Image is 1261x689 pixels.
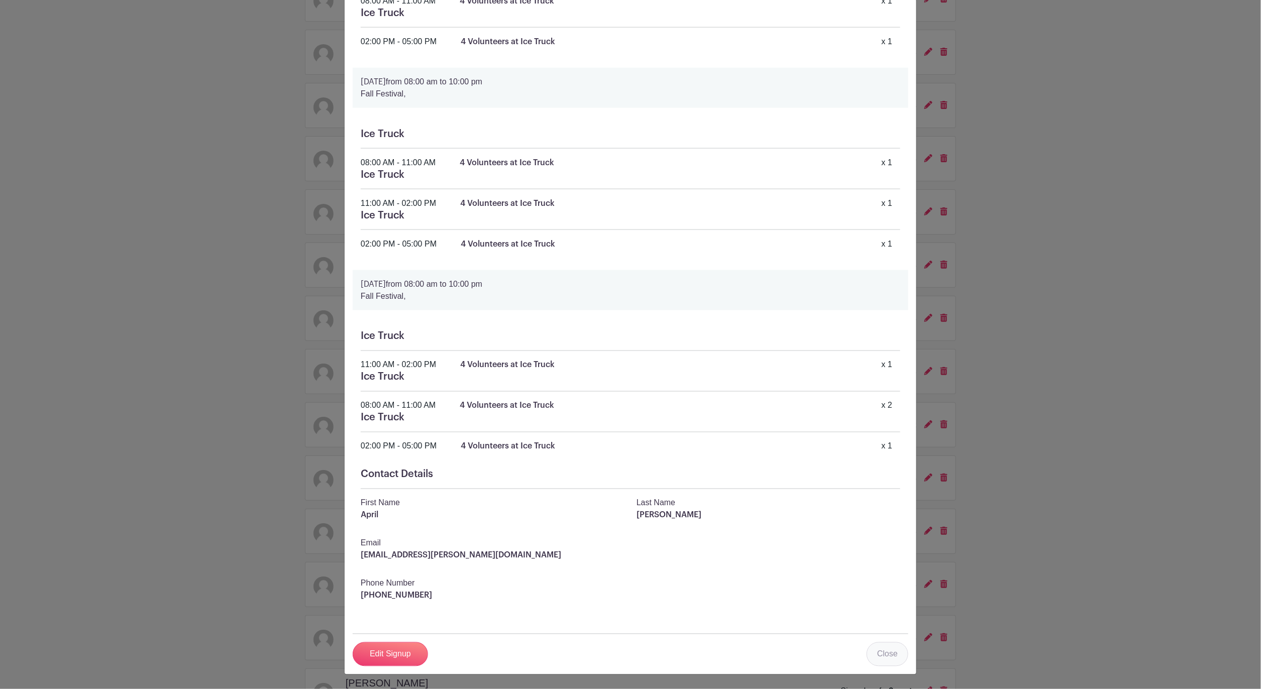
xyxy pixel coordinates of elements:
[361,76,900,88] p: from 08:00 am to 10:00 pm
[460,197,555,209] p: 4 Volunteers at Ice Truck
[461,440,555,452] p: 4 Volunteers at Ice Truck
[361,537,900,549] p: Email
[353,642,428,666] a: Edit Signup
[361,169,900,181] h5: Ice Truck
[361,549,900,561] p: [EMAIL_ADDRESS][PERSON_NAME][DOMAIN_NAME]
[361,238,437,250] div: 02:00 PM - 05:00 PM
[361,590,900,602] p: [PHONE_NUMBER]
[361,157,436,169] div: 08:00 AM - 11:00 AM
[637,509,900,521] p: [PERSON_NAME]
[882,197,892,209] div: x 1
[361,78,386,86] strong: [DATE]
[361,578,900,590] p: Phone Number
[882,36,892,48] div: x 1
[361,280,386,288] strong: [DATE]
[361,400,436,412] div: 08:00 AM - 11:00 AM
[361,330,900,342] h5: Ice Truck
[461,238,555,250] p: 4 Volunteers at Ice Truck
[882,359,892,371] div: x 1
[361,88,900,100] p: Fall Festival,
[361,440,437,452] div: 02:00 PM - 05:00 PM
[882,238,892,250] div: x 1
[460,157,554,169] p: 4 Volunteers at Ice Truck
[361,290,900,302] p: Fall Festival,
[361,359,436,371] div: 11:00 AM - 02:00 PM
[361,469,900,481] h5: Contact Details
[637,497,900,509] p: Last Name
[361,209,900,221] h5: Ice Truck
[460,400,554,412] p: 4 Volunteers at Ice Truck
[361,371,900,383] h5: Ice Truck
[361,412,900,424] h5: Ice Truck
[460,359,555,371] p: 4 Volunteers at Ice Truck
[361,7,900,19] h5: Ice Truck
[867,642,908,666] a: Close
[461,36,555,48] p: 4 Volunteers at Ice Truck
[882,440,892,452] div: x 1
[882,400,892,412] div: x 2
[882,157,892,169] div: x 1
[361,509,624,521] p: April
[361,128,900,140] h5: Ice Truck
[361,278,900,290] p: from 08:00 am to 10:00 pm
[361,36,437,48] div: 02:00 PM - 05:00 PM
[361,497,624,509] p: First Name
[361,197,436,209] div: 11:00 AM - 02:00 PM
